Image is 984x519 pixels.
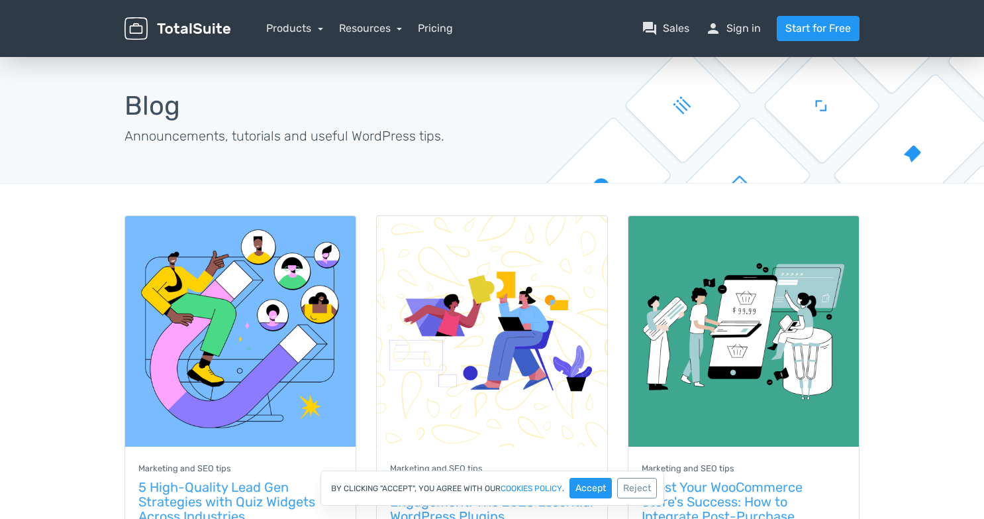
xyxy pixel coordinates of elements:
button: Reject [617,478,657,498]
img: Boost Your WooCommerce Store's Success: How to Integrate Post-Purchase Surveys with TotalPoll [628,216,859,447]
p: Announcements, tutorials and useful WordPress tips. [124,126,482,146]
a: Marketing and SEO tips [138,462,231,475]
img: TotalSuite for WordPress [124,17,230,40]
a: Marketing and SEO tips [390,462,483,475]
button: Accept [569,478,612,498]
h1: Blog [124,91,482,121]
span: question_answer [642,21,658,36]
a: personSign in [705,21,761,36]
div: By clicking "Accept", you agree with our . [320,471,664,506]
a: Products [266,22,323,34]
a: question_answerSales [642,21,689,36]
a: Marketing and SEO tips [642,462,734,475]
a: Start for Free [777,16,860,41]
a: Pricing [418,21,453,36]
a: Resources [339,22,403,34]
img: The Ultimate Guide to User Engagement: The 2023 Essential WordPress Plugins [377,216,607,447]
img: 5 High-Quality Lead Gen Strategies with Quiz Widgets Across Industries [125,216,356,447]
a: cookies policy [501,485,562,492]
span: person [705,21,721,36]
